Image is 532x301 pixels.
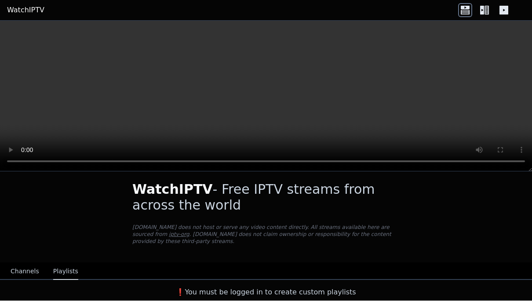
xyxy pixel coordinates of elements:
[11,264,39,280] button: Channels
[132,182,213,197] span: WatchIPTV
[53,264,78,280] button: Playlists
[7,5,44,16] a: WatchIPTV
[132,182,400,214] h1: - Free IPTV streams from across the world
[132,224,400,245] p: [DOMAIN_NAME] does not host or serve any video content directly. All streams available here are s...
[169,232,189,238] a: iptv-org
[118,287,414,298] h3: ❗️You must be logged in to create custom playlists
